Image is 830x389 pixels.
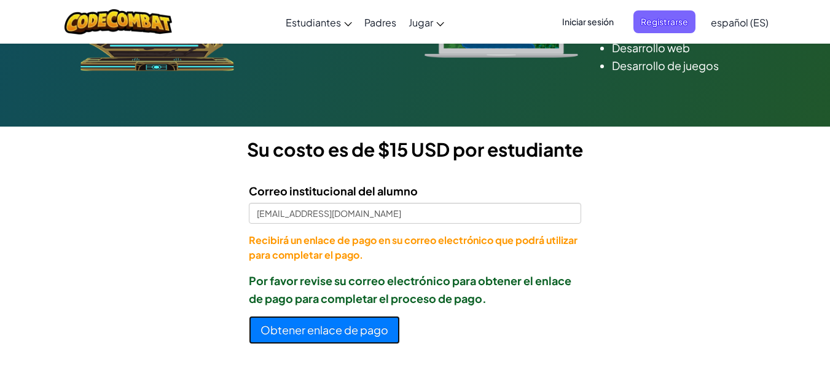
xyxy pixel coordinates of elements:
[612,39,750,57] li: Desarrollo web
[249,316,400,344] button: Obtener enlace de pago
[612,57,750,74] li: Desarrollo de juegos
[249,233,581,262] p: Recibirá un enlace de pago en su correo electrónico que podrá utilizar para completar el pago.
[249,182,418,200] label: Correo institucional del alumno
[65,9,172,34] img: CodeCombat logo
[249,272,581,307] p: Por favor revise su correo electrónico para obtener el enlace de pago para completar el proceso d...
[705,6,775,39] a: español (ES)
[555,10,621,33] button: Iniciar sesión
[711,16,769,29] span: español (ES)
[286,16,341,29] span: Estudiantes
[409,16,433,29] span: Jugar
[633,10,695,33] button: Registrarse
[280,6,358,39] a: Estudiantes
[402,6,450,39] a: Jugar
[358,6,402,39] a: Padres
